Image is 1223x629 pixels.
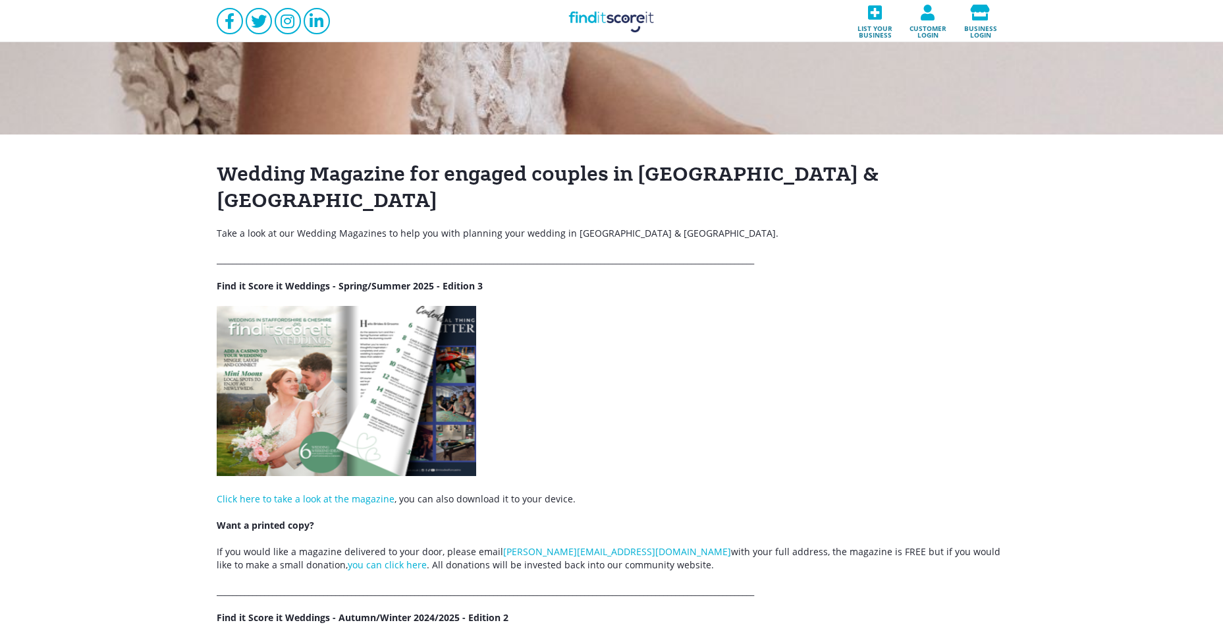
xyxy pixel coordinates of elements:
[217,493,394,505] a: Click here to take a look at the magazine
[427,558,714,571] span: . All donations will be invested back into our community website.
[217,280,483,292] strong: Find it Score it Weddings - Spring/Summer 2025 - Edition 3
[849,1,902,42] a: List your business
[958,20,1003,38] span: Business login
[217,545,1000,571] span: If you would like a magazine delivered to your door, please email with your full address, the mag...
[217,611,508,624] strong: Find it Score it Weddings - Autumn/Winter 2024/2025 - Edition 2
[906,20,950,38] span: Customer login
[217,306,476,476] img: Screenshot_2025_04_28_180746.png
[217,227,1007,240] p: Take a look at our Wedding Magazines to help you with planning your wedding in [GEOGRAPHIC_DATA] ...
[954,1,1007,42] a: Business login
[348,558,427,571] a: you can click here
[217,253,1007,266] p: _________________________________________________________________________________________________...
[217,161,1007,214] h1: Wedding Magazine for engaged couples in [GEOGRAPHIC_DATA] & [GEOGRAPHIC_DATA]
[217,585,1007,598] p: _________________________________________________________________________________________________...
[503,545,731,558] a: [PERSON_NAME][EMAIL_ADDRESS][DOMAIN_NAME]
[217,493,1007,506] p: , you can also download it to your device.
[217,519,314,531] strong: Want a printed copy?
[902,1,954,42] a: Customer login
[853,20,898,38] span: List your business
